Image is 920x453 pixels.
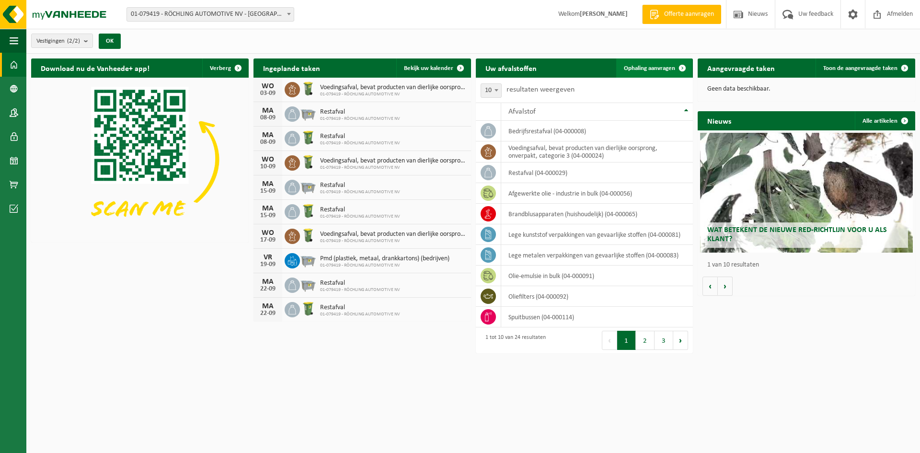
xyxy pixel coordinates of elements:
div: MA [258,278,277,286]
span: 01-079419 - RÖCHLING AUTOMOTIVE NV [320,312,400,317]
div: MA [258,180,277,188]
span: Restafval [320,304,400,312]
div: 10-09 [258,163,277,170]
div: MA [258,205,277,212]
button: OK [99,34,121,49]
button: 3 [655,331,673,350]
span: Restafval [320,133,400,140]
div: 17-09 [258,237,277,244]
td: spuitbussen (04-000114) [501,307,693,327]
h2: Download nu de Vanheede+ app! [31,58,159,77]
a: Offerte aanvragen [642,5,721,24]
count: (2/2) [67,38,80,44]
p: Geen data beschikbaar. [707,86,906,93]
a: Alle artikelen [855,111,914,130]
span: 01-079419 - RÖCHLING AUTOMOTIVE NV [320,287,400,293]
span: 01-079419 - RÖCHLING AUTOMOTIVE NV - GIJZEGEM [126,7,294,22]
span: 01-079419 - RÖCHLING AUTOMOTIVE NV [320,140,400,146]
img: WB-0140-HPE-GN-50 [300,227,316,244]
div: VR [258,254,277,261]
span: Restafval [320,279,400,287]
div: 15-09 [258,212,277,219]
span: Restafval [320,206,400,214]
img: WB-0140-HPE-GN-50 [300,81,316,97]
strong: [PERSON_NAME] [580,11,628,18]
div: MA [258,107,277,115]
span: 01-079419 - RÖCHLING AUTOMOTIVE NV [320,116,400,122]
h2: Nieuws [698,111,741,130]
span: Offerte aanvragen [662,10,716,19]
span: Voedingsafval, bevat producten van dierlijke oorsprong, onverpakt, categorie 3 [320,84,466,92]
span: Wat betekent de nieuwe RED-richtlijn voor u als klant? [707,226,887,243]
span: Afvalstof [508,108,536,116]
td: lege kunststof verpakkingen van gevaarlijke stoffen (04-000081) [501,224,693,245]
td: afgewerkte olie - industrie in bulk (04-000056) [501,183,693,204]
span: Verberg [210,65,231,71]
div: WO [258,156,277,163]
button: Volgende [718,277,733,296]
div: MA [258,302,277,310]
span: Restafval [320,108,400,116]
span: 01-079419 - RÖCHLING AUTOMOTIVE NV [320,165,466,171]
div: WO [258,82,277,90]
img: WB-0240-HPE-GN-50 [300,129,316,146]
span: 01-079419 - RÖCHLING AUTOMOTIVE NV [320,263,449,268]
div: 1 tot 10 van 24 resultaten [481,330,546,351]
img: WB-2500-GAL-GY-01 [300,252,316,268]
button: 1 [617,331,636,350]
label: resultaten weergeven [506,86,575,93]
td: bedrijfsrestafval (04-000008) [501,121,693,141]
img: WB-2500-GAL-GY-01 [300,178,316,195]
span: 01-079419 - RÖCHLING AUTOMOTIVE NV [320,189,400,195]
h2: Aangevraagde taken [698,58,784,77]
img: WB-0240-HPE-GN-50 [300,301,316,317]
div: 22-09 [258,310,277,317]
span: Restafval [320,182,400,189]
span: Voedingsafval, bevat producten van dierlijke oorsprong, onverpakt, categorie 3 [320,157,466,165]
button: Next [673,331,688,350]
div: MA [258,131,277,139]
td: oliefilters (04-000092) [501,286,693,307]
button: Previous [602,331,617,350]
img: WB-0240-HPE-GN-50 [300,203,316,219]
a: Wat betekent de nieuwe RED-richtlijn voor u als klant? [700,133,913,253]
div: WO [258,229,277,237]
span: Toon de aangevraagde taken [823,65,897,71]
td: lege metalen verpakkingen van gevaarlijke stoffen (04-000083) [501,245,693,266]
span: Ophaling aanvragen [624,65,675,71]
a: Toon de aangevraagde taken [816,58,914,78]
div: 08-09 [258,139,277,146]
div: 22-09 [258,286,277,292]
div: 08-09 [258,115,277,121]
td: brandblusapparaten (huishoudelijk) (04-000065) [501,204,693,224]
div: 15-09 [258,188,277,195]
td: olie-emulsie in bulk (04-000091) [501,266,693,286]
span: Pmd (plastiek, metaal, drankkartons) (bedrijven) [320,255,449,263]
img: WB-0140-HPE-GN-50 [300,154,316,170]
button: 2 [636,331,655,350]
span: 10 [481,84,501,97]
td: restafval (04-000029) [501,163,693,183]
p: 1 van 10 resultaten [707,262,910,268]
button: Vestigingen(2/2) [31,34,93,48]
h2: Ingeplande taken [253,58,330,77]
img: WB-2500-GAL-GY-01 [300,105,316,121]
span: 10 [481,83,502,98]
div: 19-09 [258,261,277,268]
a: Ophaling aanvragen [616,58,692,78]
button: Vorige [702,277,718,296]
span: 01-079419 - RÖCHLING AUTOMOTIVE NV - GIJZEGEM [127,8,294,21]
button: Verberg [202,58,248,78]
span: 01-079419 - RÖCHLING AUTOMOTIVE NV [320,238,466,244]
span: Vestigingen [36,34,80,48]
td: voedingsafval, bevat producten van dierlijke oorsprong, onverpakt, categorie 3 (04-000024) [501,141,693,163]
span: Voedingsafval, bevat producten van dierlijke oorsprong, onverpakt, categorie 3 [320,231,466,238]
span: 01-079419 - RÖCHLING AUTOMOTIVE NV [320,92,466,97]
span: Bekijk uw kalender [404,65,453,71]
img: Download de VHEPlus App [31,78,249,241]
h2: Uw afvalstoffen [476,58,546,77]
span: 01-079419 - RÖCHLING AUTOMOTIVE NV [320,214,400,220]
div: 03-09 [258,90,277,97]
img: WB-2500-GAL-GY-01 [300,276,316,292]
a: Bekijk uw kalender [396,58,470,78]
